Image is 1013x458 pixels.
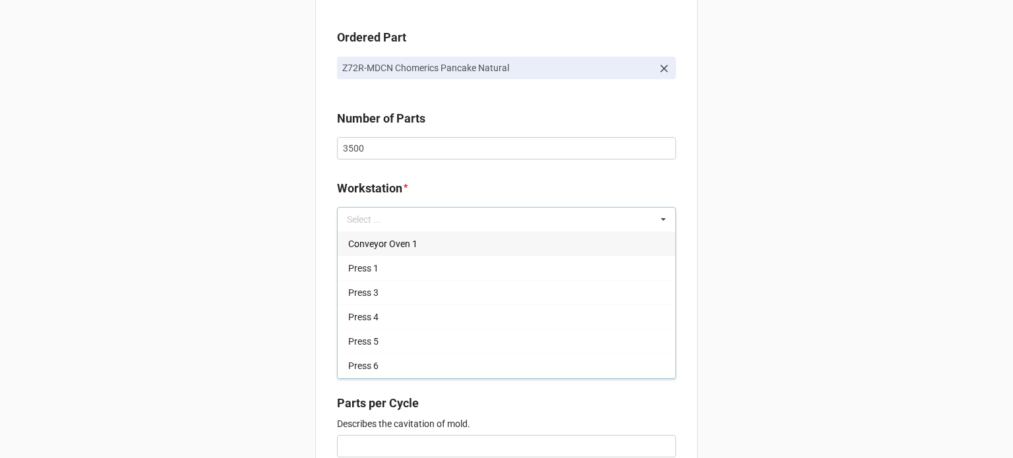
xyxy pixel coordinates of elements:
label: Ordered Part [337,28,406,47]
label: Parts per Cycle [337,394,419,413]
p: Z72R-MDCN Chomerics Pancake Natural [342,61,652,74]
span: Conveyor Oven 1 [348,239,417,249]
span: Press 5 [348,336,379,347]
span: Press 6 [348,360,379,371]
span: Press 4 [348,312,379,322]
p: Describes the cavitation of mold. [337,417,676,430]
label: Workstation [337,179,402,198]
label: Number of Parts [337,109,425,128]
span: Press 3 [348,287,379,298]
span: Press 1 [348,263,379,273]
